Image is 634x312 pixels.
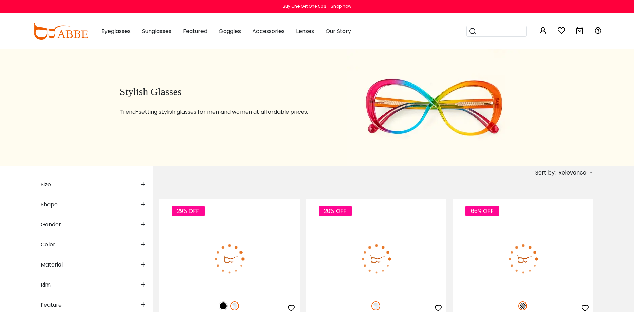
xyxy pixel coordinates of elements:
div: Shop now [331,3,351,10]
img: Pattern Mead - Acetate,Metal ,Universal Bridge Fit [453,224,593,294]
span: Accessories [252,27,285,35]
span: Color [41,237,55,253]
span: Featured [183,27,207,35]
span: + [140,277,146,293]
img: Fclear Girt - TR ,Universal Bridge Fit [306,224,446,294]
span: Goggles [219,27,241,35]
img: Clear [371,301,380,310]
span: Gender [41,217,61,233]
img: Clear [230,301,239,310]
img: Pattern [518,301,527,310]
img: Black [219,301,228,310]
span: + [140,237,146,253]
span: Size [41,177,51,193]
h1: Stylish Glasses [120,86,330,98]
img: stylish glasses [347,48,520,166]
span: 29% OFF [172,206,205,216]
span: 66% OFF [465,206,499,216]
span: Material [41,257,63,273]
img: Fclear Umbel - Plastic ,Universal Bridge Fit [159,224,300,294]
span: 20% OFF [319,206,352,216]
span: Relevance [558,167,587,179]
span: Sunglasses [142,27,171,35]
div: Buy One Get One 50% [283,3,326,10]
span: + [140,217,146,233]
span: Lenses [296,27,314,35]
span: + [140,177,146,193]
span: Our Story [326,27,351,35]
span: Shape [41,197,58,213]
a: Shop now [327,3,351,9]
span: + [140,197,146,213]
span: Sort by: [535,169,556,177]
p: Trend-setting stylish glasses for men and women at affordable prices. [120,108,330,116]
span: + [140,257,146,273]
img: abbeglasses.com [32,23,88,40]
span: Rim [41,277,51,293]
span: Eyeglasses [101,27,131,35]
